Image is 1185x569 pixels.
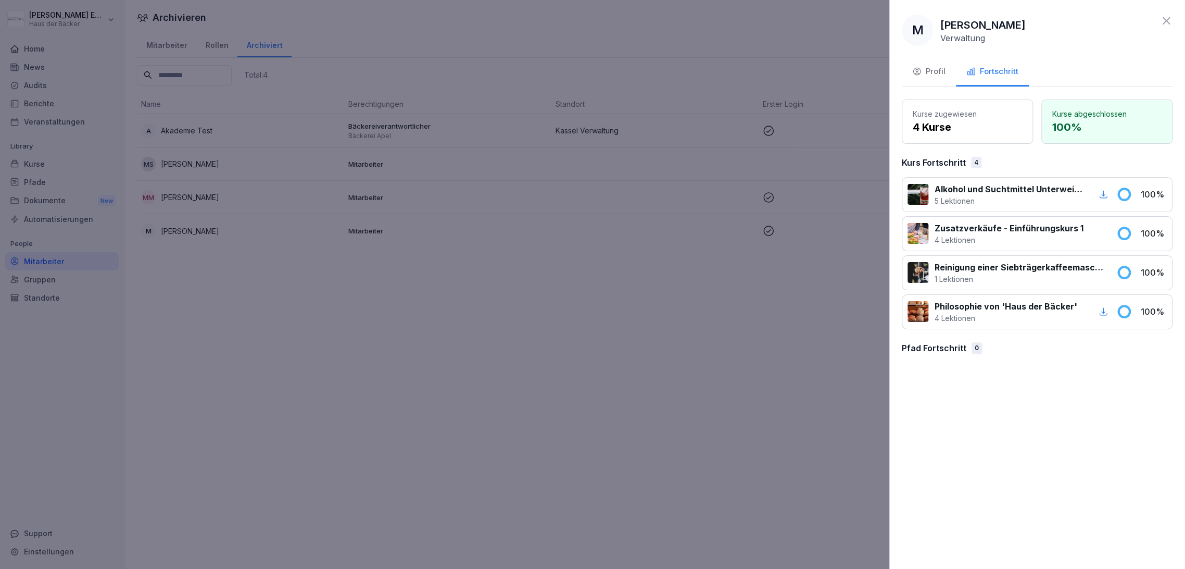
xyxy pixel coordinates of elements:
p: 4 Lektionen [935,234,1083,245]
button: Fortschritt [956,58,1029,86]
p: Philosophie von 'Haus der Bäcker' [935,300,1077,313]
p: Verwaltung [940,33,985,43]
p: 100 % [1141,188,1167,201]
p: 100 % [1052,119,1162,135]
p: [PERSON_NAME] [940,17,1026,33]
div: 4 [971,157,981,168]
p: 5 Lektionen [935,195,1084,206]
p: Pfad Fortschritt [902,342,966,354]
p: 1 Lektionen [935,274,1104,284]
p: 100 % [1141,266,1167,279]
div: Profil [912,66,946,78]
p: Alkohol und Suchtmittel Unterweisung [935,183,1084,195]
p: Kurs Fortschritt [902,156,966,169]
p: 100 % [1141,227,1167,240]
p: Reinigung einer Siebträgerkaffeemaschine [935,261,1104,274]
div: 0 [972,342,982,354]
div: M [902,15,933,46]
p: Kurse abgeschlossen [1052,108,1162,119]
p: 4 Lektionen [935,313,1077,324]
p: 100 % [1141,305,1167,318]
button: Profil [902,58,956,86]
p: Kurse zugewiesen [913,108,1022,119]
div: Fortschritt [966,66,1018,78]
p: Zusatzverkäufe - Einführungskurs 1 [935,222,1083,234]
p: 4 Kurse [913,119,1022,135]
